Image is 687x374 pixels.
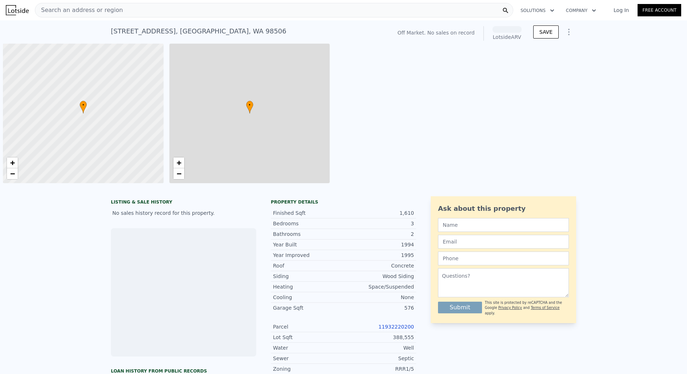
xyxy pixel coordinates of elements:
div: No sales history record for this property. [111,206,256,220]
button: Submit [438,302,482,313]
a: Free Account [638,4,681,16]
div: Siding [273,273,343,280]
a: Zoom in [173,157,184,168]
div: 1995 [343,252,414,259]
span: + [10,158,15,167]
div: 1,610 [343,209,414,217]
span: • [246,102,253,108]
div: Year Improved [273,252,343,259]
div: Roof [273,262,343,269]
div: Water [273,344,343,351]
span: Search an address or region [35,6,123,15]
button: SAVE [533,25,559,39]
button: Solutions [515,4,560,17]
div: Bedrooms [273,220,343,227]
div: Property details [271,199,416,205]
div: • [246,101,253,113]
input: Name [438,218,569,232]
span: − [176,169,181,178]
div: Cooling [273,294,343,301]
a: Zoom in [7,157,18,168]
div: Lotside ARV [493,33,522,41]
div: Bathrooms [273,230,343,238]
div: Parcel [273,323,343,330]
input: Phone [438,252,569,265]
div: Garage Sqft [273,304,343,311]
a: Zoom out [7,168,18,179]
div: Well [343,344,414,351]
input: Email [438,235,569,249]
button: Company [560,4,602,17]
a: Privacy Policy [498,306,522,310]
div: Heating [273,283,343,290]
div: Year Built [273,241,343,248]
div: Space/Suspended [343,283,414,290]
span: + [176,158,181,167]
a: 11932220200 [378,324,414,330]
div: Concrete [343,262,414,269]
div: None [343,294,414,301]
div: 3 [343,220,414,227]
div: Wood Siding [343,273,414,280]
div: [STREET_ADDRESS] , [GEOGRAPHIC_DATA] , WA 98506 [111,26,286,36]
div: RRR1/5 [343,365,414,373]
div: Off Market. No sales on record [397,29,474,36]
a: Log In [605,7,638,14]
div: Sewer [273,355,343,362]
div: Loan history from public records [111,368,256,374]
div: Septic [343,355,414,362]
div: Zoning [273,365,343,373]
img: Lotside [6,5,29,15]
div: LISTING & SALE HISTORY [111,199,256,206]
a: Zoom out [173,168,184,179]
div: This site is protected by reCAPTCHA and the Google and apply. [485,300,569,316]
span: • [80,102,87,108]
div: 1994 [343,241,414,248]
div: Finished Sqft [273,209,343,217]
div: 388,555 [343,334,414,341]
div: Lot Sqft [273,334,343,341]
div: 2 [343,230,414,238]
div: Ask about this property [438,204,569,214]
a: Terms of Service [531,306,559,310]
div: 576 [343,304,414,311]
button: Show Options [562,25,576,39]
div: • [80,101,87,113]
span: − [10,169,15,178]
